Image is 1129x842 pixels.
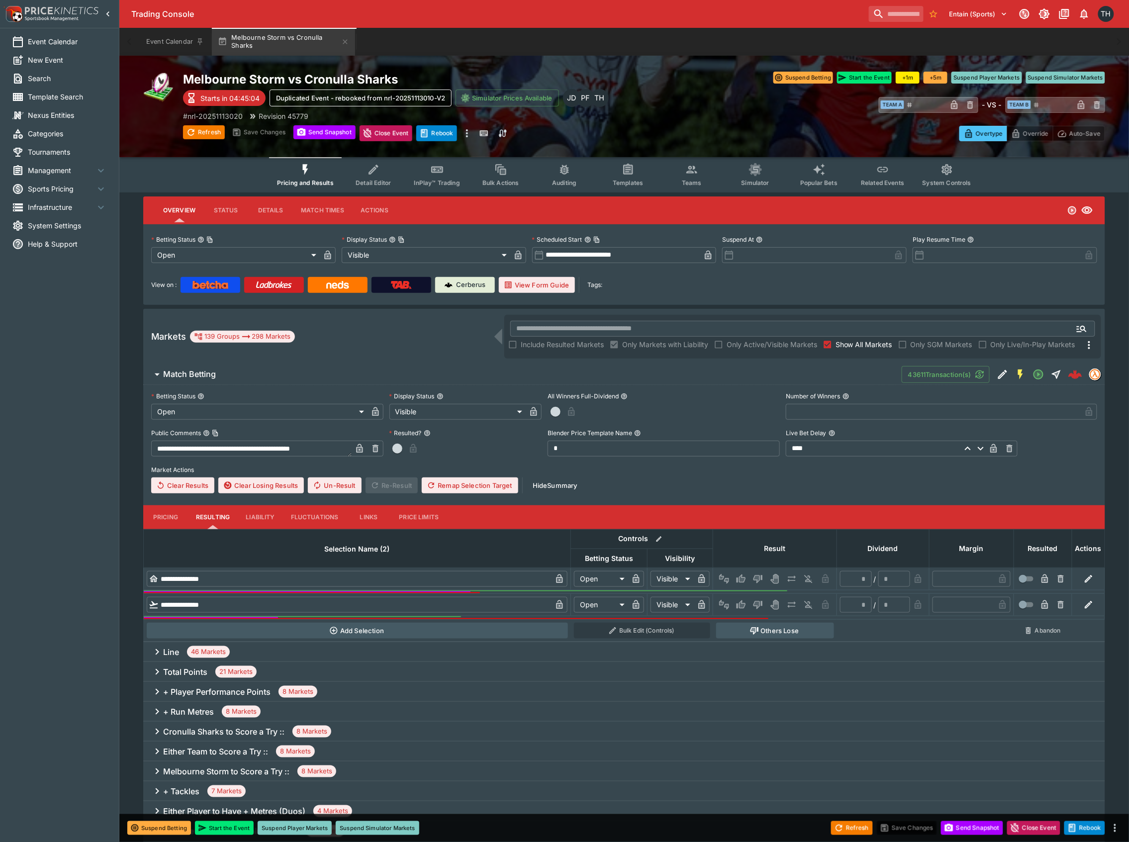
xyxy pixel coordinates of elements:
[843,393,849,400] button: Number of Winners
[28,92,107,102] span: Template Search
[829,430,836,437] button: Live Bet Delay
[206,236,213,243] button: Copy To Clipboard
[994,366,1012,383] button: Edit Detail
[1053,126,1105,141] button: Auto-Save
[651,597,694,613] div: Visible
[360,125,413,141] button: Close Event
[248,198,293,222] button: Details
[25,16,79,21] img: Sportsbook Management
[28,202,95,212] span: Infrastructure
[622,339,708,350] span: Only Markets with Liability
[28,165,95,176] span: Management
[801,571,817,587] button: Eliminated In Play
[1023,128,1048,139] p: Override
[682,179,702,187] span: Teams
[1055,5,1073,23] button: Documentation
[163,806,305,817] h6: Either Player to Have + Metres (Duos)
[767,571,783,587] button: Void
[482,179,519,187] span: Bulk Actions
[389,236,396,243] button: Display StatusCopy To Clipboard
[293,198,352,222] button: Match Times
[591,89,609,107] div: Todd Henderson
[389,392,435,400] p: Display Status
[187,647,230,657] span: 46 Markets
[911,339,972,350] span: Only SGM Markets
[336,821,419,835] button: Suspend Simulator Markets
[151,331,186,342] h5: Markets
[200,93,260,103] p: Starts in 04:45:04
[292,727,331,737] span: 8 Markets
[163,369,216,379] h6: Match Betting
[352,198,397,222] button: Actions
[574,597,628,613] div: Open
[982,99,1002,110] h6: - VS -
[924,72,947,84] button: +5m
[151,277,177,293] label: View on :
[28,55,107,65] span: New Event
[1075,5,1093,23] button: Notifications
[593,236,600,243] button: Copy To Clipboard
[574,571,628,587] div: Open
[293,125,356,139] button: Send Snapshot
[532,235,582,244] p: Scheduled Start
[571,529,713,549] th: Controls
[1095,3,1117,25] button: Todd Henderson
[1026,72,1106,84] button: Suspend Simulator Markets
[25,7,98,14] img: PriceKinetics
[1068,368,1082,381] div: abc14fe0-9dc1-432f-8cc5-0c08fe253665
[342,235,387,244] p: Display Status
[786,429,827,437] p: Live Bet Delay
[461,125,473,141] button: more
[143,72,175,103] img: rugby_league.png
[283,505,347,529] button: Fluctuations
[197,236,204,243] button: Betting StatusCopy To Clipboard
[773,72,833,84] button: Suspend Betting
[1081,204,1093,216] svg: Visible
[155,198,203,222] button: Overview
[163,667,207,677] h6: Total Points
[1033,369,1044,380] svg: Open
[391,505,447,529] button: Price Limits
[1012,366,1030,383] button: SGM Enabled
[1017,623,1069,639] button: Abandon
[28,239,107,249] span: Help & Support
[143,365,902,384] button: Match Betting
[163,687,271,697] h6: + Player Performance Points
[959,126,1007,141] button: Overtype
[951,72,1022,84] button: Suspend Player Markets
[896,72,920,84] button: +1m
[28,128,107,139] span: Categories
[923,179,971,187] span: System Controls
[727,339,817,350] span: Only Active/Visible Markets
[563,89,581,107] div: Josh Drayton
[127,821,191,835] button: Suspend Betting
[424,430,431,437] button: Resulted?
[147,623,568,639] button: Add Selection
[836,339,892,350] span: Show All Markets
[750,597,766,613] button: Lose
[943,6,1014,22] button: Select Tenant
[722,235,754,244] p: Suspend At
[163,747,268,757] h6: Either Team to Score a Try ::
[874,574,876,584] div: /
[416,125,457,141] button: Duplicated Event - rebooked from nrl-20251113010-V2
[183,111,243,121] p: Copy To Clipboard
[976,128,1003,139] p: Overtype
[163,727,284,737] h6: Cronulla Sharks to Score a Try ::
[188,505,238,529] button: Resulting
[767,597,783,613] button: Void
[913,235,965,244] p: Play Resume Time
[422,477,518,493] button: Remap Selection Target
[1008,100,1031,109] span: Team B
[151,247,320,263] div: Open
[203,430,210,437] button: Public CommentsCopy To Clipboard
[837,72,892,84] button: Start the Event
[151,429,201,437] p: Public Comments
[967,236,974,243] button: Play Resume Time
[308,477,361,493] span: Un-Result
[1007,821,1060,835] button: Close Event
[716,597,732,613] button: Not Set
[269,157,979,192] div: Event type filters
[941,821,1003,835] button: Send Snapshot
[869,6,924,22] input: search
